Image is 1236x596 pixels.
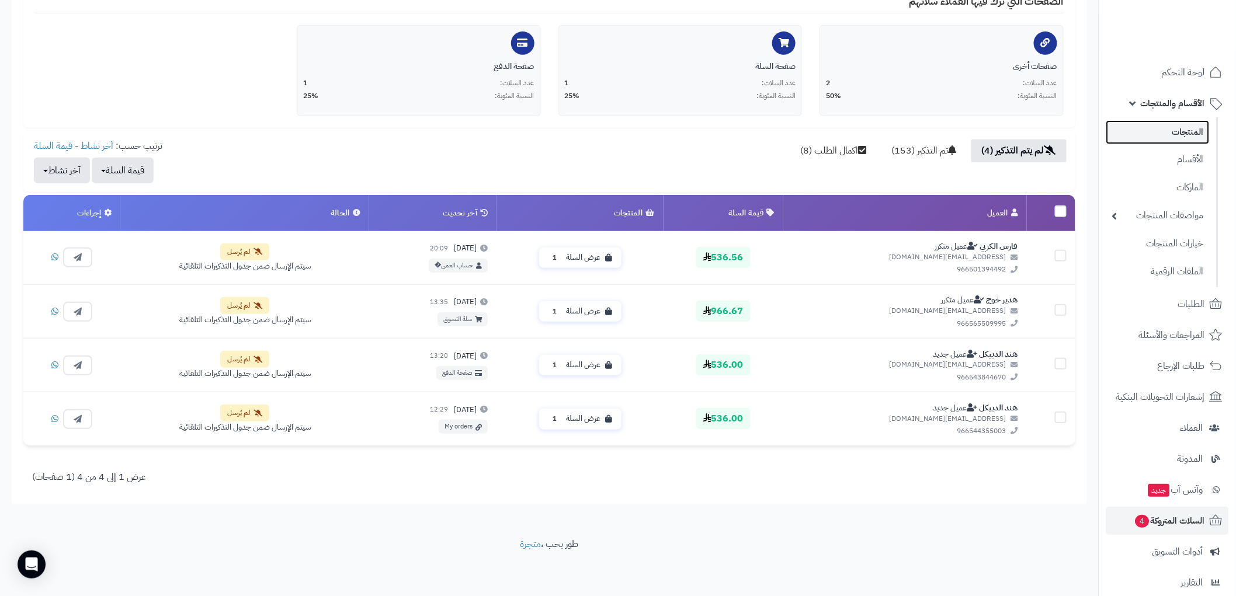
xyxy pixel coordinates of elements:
a: أدوات التسويق [1106,538,1229,566]
span: عدد السلات: [1023,78,1057,88]
span: أدوات التسويق [1152,543,1203,560]
span: [DATE] [454,297,477,308]
img: logo-2.png [1157,29,1225,54]
button: عرض السلة 1 [539,248,622,269]
a: لم يتم التذكير (4) [971,140,1067,162]
a: إشعارات التحويلات البنكية [1106,383,1229,411]
span: [DATE] [454,243,477,254]
span: لم يُرسل [227,354,250,364]
small: 13:35 [430,298,448,307]
button: عرض السلة 1 [539,409,622,430]
span: لوحة التحكم [1162,64,1205,81]
span: [EMAIL_ADDRESS][DOMAIN_NAME] [792,414,1018,424]
span: عميل متكرر - 1 طلب | 898.12 SAR [935,240,978,252]
span: الأقسام والمنتجات [1141,95,1205,111]
span: 4 [1136,515,1150,528]
button: آخر نشاط [34,158,90,183]
a: صفحة الدفع [436,366,488,380]
a: الملفات الرقمية [1106,259,1210,284]
small: 12:29 [430,405,448,414]
span: النسبة المئوية: [1018,91,1057,101]
a: الطلبات [1106,290,1229,318]
span: 1 [548,360,562,371]
a: العملاء [1106,414,1229,442]
a: المراجعات والأسئلة [1106,321,1229,349]
span: 1 [548,306,562,318]
span: العملاء [1181,420,1203,436]
a: طلبات الإرجاع [1106,352,1229,380]
a: هند الدبيكل [980,402,1018,414]
th: آخر تحديث [369,195,497,231]
span: 1 [548,252,562,264]
a: السلات المتروكة4 [1106,507,1229,535]
span: 1 [548,413,562,425]
th: إجراءات [23,195,121,231]
span: [DATE] [454,351,477,362]
th: قيمة السلة [664,195,783,231]
small: 20:09 [430,244,448,253]
span: 966.67 [696,301,751,322]
span: 966565509995 [792,319,1018,329]
small: 13:20 [430,351,448,361]
span: التقارير [1181,574,1203,591]
span: [EMAIL_ADDRESS][DOMAIN_NAME] [792,360,1018,370]
span: [DATE] [454,405,477,416]
span: وآتس آب [1147,482,1203,498]
div: صفحة الدفع [303,61,534,72]
span: عرض السلة [567,306,601,317]
span: جديد [1148,484,1170,497]
span: السلات المتروكة [1134,513,1205,529]
span: 966501394492 [792,264,1018,274]
th: المنتجات [497,195,663,231]
a: الأقسام [1106,147,1210,172]
a: متجرة [520,537,541,551]
a: وآتس آبجديد [1106,476,1229,504]
span: عدد السلات: [762,78,796,88]
span: 25% [303,91,318,101]
ul: ترتيب حسب: - [32,140,162,183]
span: إشعارات التحويلات البنكية [1116,389,1205,405]
span: [EMAIL_ADDRESS][DOMAIN_NAME] [792,306,1018,316]
a: تم التذكير (153) [881,140,967,162]
a: مواصفات المنتجات [1106,203,1210,228]
a: هدير خوج [987,294,1018,306]
button: عرض السلة 1 [539,355,622,376]
span: 2 [826,78,830,88]
span: 25% [565,91,580,101]
span: النسبة المئوية: [495,91,534,101]
div: سيتم الإرسال ضمن جدول التذكيرات التلقائية [179,421,311,433]
span: [EMAIL_ADDRESS][DOMAIN_NAME] [792,252,1018,262]
span: الطلبات [1178,296,1205,312]
span: لم يُرسل [227,408,250,418]
a: المدونة [1106,445,1229,473]
span: المدونة [1178,451,1203,467]
div: عرض 1 إلى 4 من 4 (1 صفحات) [32,466,541,484]
button: قيمة السلة [92,158,154,183]
div: صفحة السلة [565,61,796,72]
span: 536.00 [696,354,751,375]
th: العميل [783,195,1027,231]
a: الماركات [1106,175,1210,200]
a: قيمة السلة [34,139,72,153]
span: عدد السلات: [501,78,534,88]
span: 536.00 [696,408,751,429]
a: My orders [439,420,488,434]
span: 966543844670 [792,372,1018,382]
span: عرض السلة [567,413,601,424]
div: سيتم الإرسال ضمن جدول التذكيرات التلقائية [179,368,311,379]
div: صفحات أخرى [826,61,1057,72]
a: حساب العمي� [429,259,488,273]
span: 1 [303,78,307,88]
span: 536.56 [696,247,751,268]
th: الحالة [121,195,369,231]
a: فارس الكربي [980,240,1018,252]
a: هند الدبيكل [980,348,1018,360]
span: عرض السلة [567,252,601,263]
a: سلة التسوق [438,312,488,326]
span: عميل متكرر - 1 طلب | 966.67 SAR [942,294,985,306]
span: 1 [565,78,569,88]
a: المنتجات [1106,120,1210,144]
span: عرض السلة [567,360,601,371]
span: النسبة المئوية: [756,91,796,101]
span: عميل جديد - لم يقم بأي طلبات سابقة [933,402,978,414]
